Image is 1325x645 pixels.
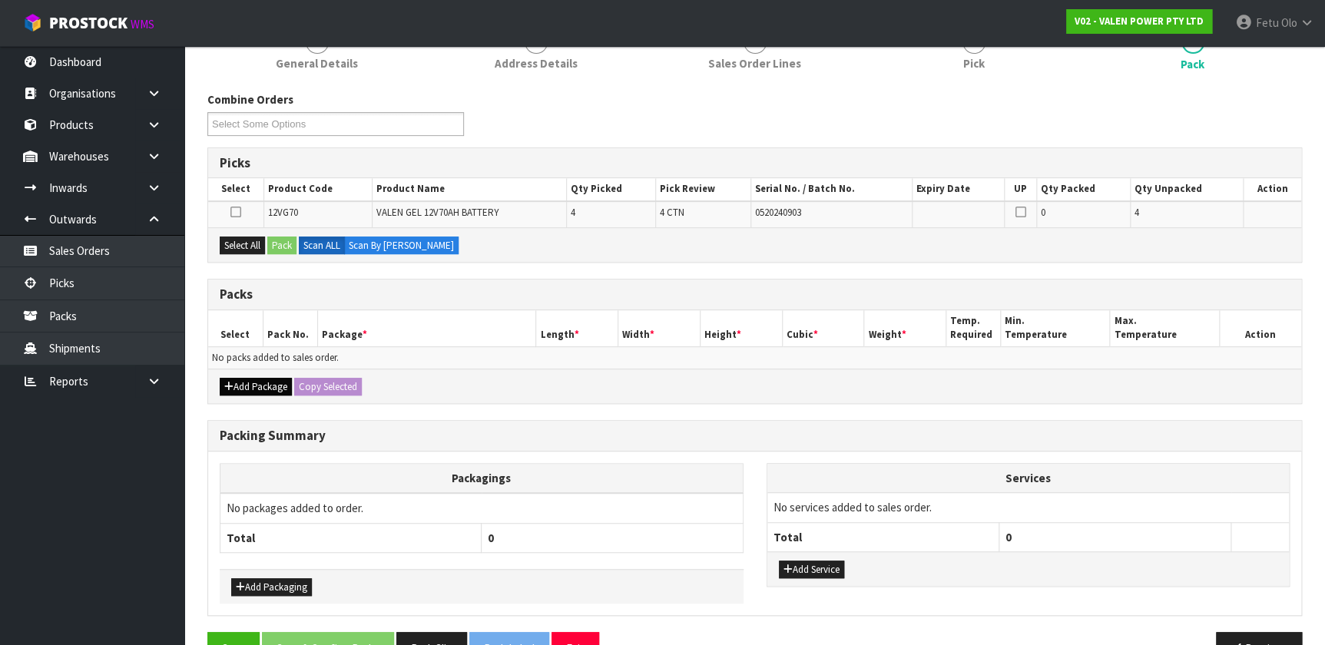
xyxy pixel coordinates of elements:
[208,310,263,346] th: Select
[767,522,999,551] th: Total
[1219,310,1301,346] th: Action
[536,310,618,346] th: Length
[373,178,567,200] th: Product Name
[767,493,1290,522] td: No services added to sales order.
[1036,178,1130,200] th: Qty Packed
[567,178,656,200] th: Qty Picked
[750,178,912,200] th: Serial No. / Batch No.
[1255,15,1278,30] span: Fetu
[1244,178,1301,200] th: Action
[488,531,494,545] span: 0
[1181,56,1204,72] span: Pack
[495,55,578,71] span: Address Details
[1066,9,1212,34] a: V02 - VALEN POWER PTY LTD
[1280,15,1297,30] span: Olo
[220,464,744,494] th: Packagings
[912,178,1005,200] th: Expiry Date
[208,178,263,200] th: Select
[207,91,293,107] label: Combine Orders
[208,346,1301,369] td: No packs added to sales order.
[618,310,701,346] th: Width
[755,206,801,219] span: 0520240903
[317,310,536,346] th: Package
[700,310,782,346] th: Height
[1135,206,1139,219] span: 4
[571,206,575,219] span: 4
[708,55,801,71] span: Sales Order Lines
[656,178,751,200] th: Pick Review
[1041,206,1045,219] span: 0
[220,156,1290,170] h3: Picks
[344,237,459,255] label: Scan By [PERSON_NAME]
[131,17,154,31] small: WMS
[220,287,1290,302] h3: Packs
[376,206,499,219] span: VALEN GEL 12V70AH BATTERY
[220,523,482,552] th: Total
[779,561,844,579] button: Add Service
[963,55,985,71] span: Pick
[946,310,1000,346] th: Temp. Required
[231,578,312,597] button: Add Packaging
[220,237,265,255] button: Select All
[220,428,1290,443] h3: Packing Summary
[660,206,684,219] span: 4 CTN
[263,178,372,200] th: Product Code
[1075,15,1204,28] strong: V02 - VALEN POWER PTY LTD
[294,378,362,396] button: Copy Selected
[263,310,317,346] th: Pack No.
[782,310,864,346] th: Cubic
[1005,530,1012,544] span: 0
[267,237,296,255] button: Pack
[23,13,42,32] img: cube-alt.png
[268,206,298,219] span: 12VG70
[1001,310,1110,346] th: Min. Temperature
[220,378,292,396] button: Add Package
[220,493,744,523] td: No packages added to order.
[1005,178,1037,200] th: UP
[864,310,946,346] th: Weight
[299,237,345,255] label: Scan ALL
[1130,178,1243,200] th: Qty Unpacked
[767,464,1290,493] th: Services
[49,13,128,33] span: ProStock
[1110,310,1219,346] th: Max. Temperature
[276,55,358,71] span: General Details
